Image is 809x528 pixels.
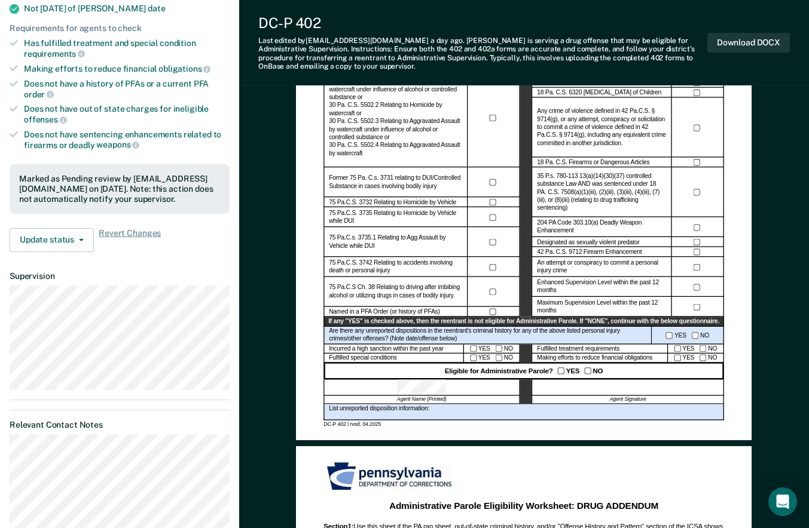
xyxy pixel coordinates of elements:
label: 18 Pa. C.S. Firearms or Dangerous Articles [538,159,650,167]
label: 18 Pa. C.S. 6320 [MEDICAL_DATA] of Children [538,89,662,97]
div: YES NO [668,344,724,354]
div: Last edited by [EMAIL_ADDRESS][DOMAIN_NAME] . [PERSON_NAME] is serving a drug offense that may be... [258,36,707,71]
label: 75 Pa.C.S. 3742 Relating to accidents involving death or personal injury [329,259,462,275]
span: offenses [24,115,67,124]
div: Does not have out of state charges for ineligible [24,104,230,124]
div: DC-P 402 [258,14,707,32]
div: Incurred a high sanction within the past year [323,344,463,354]
label: Enhanced Supervision Level within the past 12 months [538,280,667,296]
label: 75 Pa.C.S. 3732 Relating to Homicide by Vehicle [329,199,456,207]
label: 75 Pa.C.s. 3735.1 Relating to Agg Assault by Vehicle while DUI [329,235,462,251]
label: 42 Pa. C.S. 9712 Firearm Enhancement [538,248,642,256]
span: requirements [24,49,85,59]
div: Does not have a history of PFAs or a current PFA order [24,79,230,99]
label: 204 PA Code 303.10(a) Deadly Weapon Enhancement [538,220,667,236]
span: weapons [96,140,139,149]
div: Making efforts to reduce financial obligations [532,354,668,363]
div: Marked as Pending review by [EMAIL_ADDRESS][DOMAIN_NAME] on [DATE]. Note: this action does not au... [19,174,220,204]
span: date [148,4,165,13]
label: Maximum Supervision Level within the past 12 months [538,299,667,315]
div: Administrative Parole Eligibility Worksheet: DRUG ADDENDUM [330,501,718,512]
button: Download DOCX [707,33,790,53]
label: Named in a PFA Order (or history of PFAs) [329,308,440,316]
div: YES NO [668,354,724,363]
label: 35 P.s. 780-113 13(a)(14)(30)(37) controlled substance Law AND was sentenced under 18 PA. C.S. 75... [538,173,667,213]
div: Fulfilled treatment requirements [532,344,668,354]
label: Designated as sexually violent predator [538,238,640,246]
label: An attempt or conspiracy to commit a personal injury crime [538,259,667,275]
div: Agent Signature [532,396,724,404]
div: Fulfilled special conditions [323,354,463,363]
div: YES NO [652,327,725,344]
div: YES NO [464,344,520,354]
div: Agent Name (Printed) [323,396,520,404]
dt: Relevant Contact Notes [10,420,230,430]
div: List unreported disposition information: [323,404,724,421]
span: a day ago [431,36,463,45]
label: Any crime of violence defined in 42 Pa.C.S. § 9714(g), or any attempt, conspiracy or solicitation... [538,108,667,148]
div: Open Intercom Messenger [768,487,797,516]
div: Does not have sentencing enhancements related to firearms or deadly [24,130,230,150]
div: YES NO [464,354,520,363]
button: Update status [10,228,94,252]
label: 30 Pa. C.S. 5502.1 Relating to Homicide by watercraft under influence of alcohol or controlled su... [329,78,462,158]
label: 75 Pa.C.S Ch. 38 Relating to driving after imbibing alcohol or utilizing drugs in cases of bodily... [329,284,462,300]
div: Eligible for Administrative Parole? YES NO [323,363,724,379]
div: Has fulfilled treatment and special condition [24,38,230,59]
label: Former 75 Pa. C.s. 3731 relating to DUI/Controlled Substance in cases involving bodily injury [329,175,462,191]
div: Are there any unreported dispositions in the reentrant's criminal history for any of the above li... [323,327,652,344]
div: Not [DATE] of [PERSON_NAME] [24,4,230,14]
div: DC-P 402 | rvsd. 04.2025 [323,420,724,428]
div: If any "YES" is checked above, then the reentrant is not eligible for Administrative Parole. If "... [323,317,724,327]
div: Requirements for agents to check [10,23,230,33]
dt: Supervision [10,271,230,281]
div: Making efforts to reduce financial [24,63,230,74]
span: Revert Changes [99,228,161,252]
img: PDOC Logo [323,460,457,494]
span: obligations [158,64,210,73]
label: 75 Pa.C.S. 3735 Relating to Homicide by Vehicle while DUI [329,210,462,226]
